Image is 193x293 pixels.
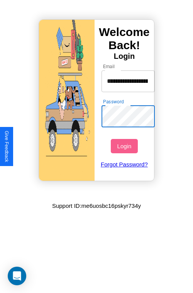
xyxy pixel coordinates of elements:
[103,63,115,70] label: Email
[95,26,154,52] h3: Welcome Back!
[111,139,137,153] button: Login
[95,52,154,61] h4: Login
[8,267,26,285] div: Open Intercom Messenger
[4,131,9,162] div: Give Feedback
[52,200,141,211] p: Support ID: me6uosbc16pskyr734y
[103,98,124,105] label: Password
[98,153,151,175] a: Forgot Password?
[39,20,95,181] img: gif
